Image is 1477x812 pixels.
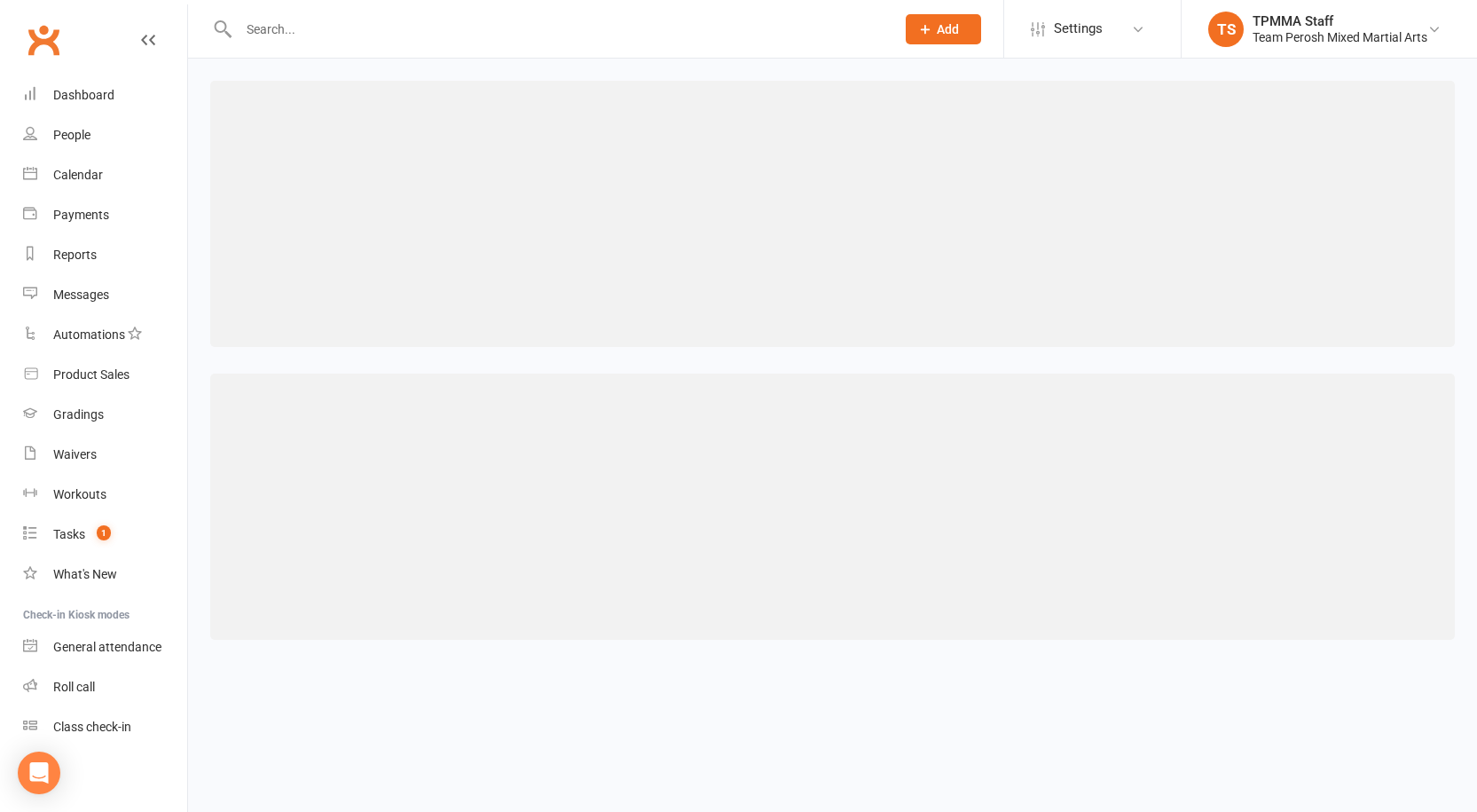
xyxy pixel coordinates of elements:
a: What's New [23,555,187,595]
a: Workouts [23,475,187,515]
a: Gradings [23,395,187,435]
div: Waivers [53,447,97,461]
span: Settings [1054,9,1103,49]
a: Waivers [23,435,187,475]
div: Payments [53,208,109,222]
a: Product Sales [23,355,187,395]
div: Gradings [53,407,104,422]
a: Tasks 1 [23,515,187,555]
a: Reports [23,235,187,275]
div: Messages [53,288,109,302]
div: Roll call [53,680,95,694]
div: Product Sales [53,367,130,382]
a: People [23,115,187,155]
div: Tasks [53,527,85,541]
a: Calendar [23,155,187,195]
span: 1 [97,525,111,540]
a: Roll call [23,667,187,707]
div: General attendance [53,640,161,654]
div: Dashboard [53,88,114,102]
a: Class kiosk mode [23,707,187,747]
a: Dashboard [23,75,187,115]
div: Workouts [53,487,106,501]
a: Payments [23,195,187,235]
div: TS [1208,12,1244,47]
div: Reports [53,248,97,262]
div: People [53,128,90,142]
div: Automations [53,327,125,342]
div: Team Perosh Mixed Martial Arts [1253,29,1427,45]
div: What's New [53,567,117,581]
div: TPMMA Staff [1253,13,1427,29]
div: Calendar [53,168,103,182]
span: Add [937,22,959,36]
div: Open Intercom Messenger [18,752,60,794]
div: Class check-in [53,720,131,734]
a: Messages [23,275,187,315]
button: Add [906,14,981,44]
input: Search... [233,17,883,42]
a: General attendance kiosk mode [23,627,187,667]
a: Automations [23,315,187,355]
a: Clubworx [21,18,66,62]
